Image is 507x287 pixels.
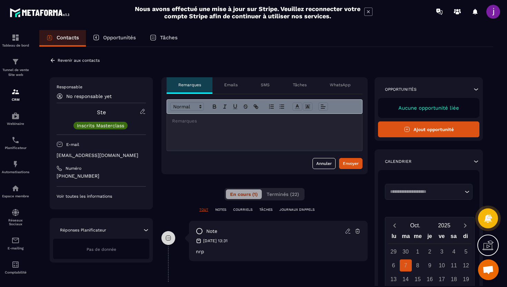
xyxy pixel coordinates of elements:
[424,231,436,244] div: je
[178,82,201,88] p: Remarques
[203,238,228,244] p: [DATE] 13:31
[86,30,143,47] a: Opportunités
[57,173,146,179] p: [PHONE_NUMBER]
[279,207,315,212] p: JOURNAUX D'APPELS
[412,231,424,244] div: me
[259,207,272,212] p: TÂCHES
[2,98,29,101] p: CRM
[57,152,146,159] p: [EMAIL_ADDRESS][DOMAIN_NAME]
[436,259,448,271] div: 10
[58,58,100,63] p: Revenir aux contacts
[103,34,136,41] p: Opportunités
[400,246,412,258] div: 30
[339,158,362,169] button: Envoyer
[312,158,336,169] button: Annuler
[2,131,29,155] a: schedulerschedulerPlanificateur
[448,231,460,244] div: sa
[460,273,472,285] div: 19
[39,30,86,47] a: Contacts
[448,246,460,258] div: 4
[66,142,79,147] p: E-mail
[11,136,20,144] img: scheduler
[267,191,299,197] span: Terminés (22)
[385,87,417,92] p: Opportunités
[293,82,307,88] p: Tâches
[330,82,351,88] p: WhatsApp
[11,112,20,120] img: automations
[385,184,473,200] div: Search for option
[400,273,412,285] div: 14
[2,107,29,131] a: automationsautomationsWebinaire
[262,189,303,199] button: Terminés (22)
[199,207,208,212] p: TOUT
[60,227,106,233] p: Réponses Planificateur
[2,155,29,179] a: automationsautomationsAutomatisations
[57,34,79,41] p: Contacts
[424,259,436,271] div: 9
[2,122,29,126] p: Webinaire
[388,231,400,244] div: lu
[11,160,20,168] img: automations
[11,260,20,269] img: accountant
[57,84,146,90] p: Responsable
[448,273,460,285] div: 18
[388,188,463,195] input: Search for option
[400,259,412,271] div: 7
[2,146,29,150] p: Planificateur
[11,184,20,192] img: automations
[2,218,29,226] p: Réseaux Sociaux
[412,259,424,271] div: 8
[57,194,146,199] p: Voir toutes les informations
[385,159,411,164] p: Calendrier
[196,249,361,254] p: nrp
[11,58,20,66] img: formation
[388,246,400,258] div: 29
[11,88,20,96] img: formation
[448,259,460,271] div: 11
[424,273,436,285] div: 16
[206,228,217,235] p: note
[412,246,424,258] div: 1
[226,189,262,199] button: En cours (1)
[460,259,472,271] div: 12
[2,270,29,274] p: Comptabilité
[436,231,448,244] div: ve
[2,246,29,250] p: E-mailing
[10,6,72,19] img: logo
[436,246,448,258] div: 3
[378,121,479,137] button: Ajout opportunité
[2,43,29,47] p: Tableau de bord
[261,82,270,88] p: SMS
[2,170,29,174] p: Automatisations
[436,273,448,285] div: 17
[11,208,20,217] img: social-network
[385,105,473,111] p: Aucune opportunité liée
[77,123,124,128] p: Inscrits Masterclass
[143,30,185,47] a: Tâches
[388,221,401,230] button: Previous month
[233,207,252,212] p: COURRIELS
[424,246,436,258] div: 2
[2,203,29,231] a: social-networksocial-networkRéseaux Sociaux
[2,179,29,203] a: automationsautomationsEspace membre
[430,219,459,231] button: Open years overlay
[2,194,29,198] p: Espace membre
[459,221,471,230] button: Next month
[400,231,412,244] div: ma
[2,255,29,279] a: accountantaccountantComptabilité
[215,207,226,212] p: NOTES
[135,5,361,20] h2: Nous avons effectué une mise à jour sur Stripe. Veuillez reconnecter votre compte Stripe afin de ...
[2,231,29,255] a: emailemailE-mailing
[230,191,258,197] span: En cours (1)
[66,93,112,99] p: No responsable yet
[460,246,472,258] div: 5
[66,166,81,171] p: Numéro
[2,52,29,82] a: formationformationTunnel de vente Site web
[459,231,471,244] div: di
[2,28,29,52] a: formationformationTableau de bord
[478,259,499,280] div: Ouvrir le chat
[343,160,359,167] div: Envoyer
[224,82,238,88] p: Emails
[97,109,106,116] a: Ste
[2,68,29,77] p: Tunnel de vente Site web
